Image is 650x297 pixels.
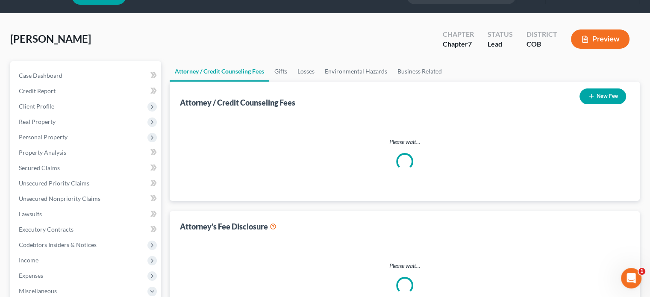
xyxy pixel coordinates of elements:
span: Secured Claims [19,164,60,171]
div: COB [526,39,557,49]
a: Property Analysis [12,145,161,160]
span: Client Profile [19,103,54,110]
a: Executory Contracts [12,222,161,237]
button: Preview [571,29,629,49]
a: Losses [292,61,320,82]
span: Executory Contracts [19,226,74,233]
span: Personal Property [19,133,68,141]
div: Attorney / Credit Counseling Fees [180,97,295,108]
a: Lawsuits [12,206,161,222]
span: Lawsuits [19,210,42,218]
p: Please wait... [187,138,623,146]
span: Expenses [19,272,43,279]
span: 1 [638,268,645,275]
iframe: Intercom live chat [621,268,641,288]
a: Credit Report [12,83,161,99]
span: [PERSON_NAME] [10,32,91,45]
div: Status [488,29,513,39]
a: Environmental Hazards [320,61,392,82]
a: Gifts [269,61,292,82]
div: Chapter [443,29,474,39]
p: Please wait... [187,262,623,270]
span: Income [19,256,38,264]
div: Chapter [443,39,474,49]
button: New Fee [579,88,626,104]
span: Credit Report [19,87,56,94]
span: Real Property [19,118,56,125]
span: Unsecured Nonpriority Claims [19,195,100,202]
span: Miscellaneous [19,287,57,294]
a: Business Related [392,61,447,82]
span: Codebtors Insiders & Notices [19,241,97,248]
div: District [526,29,557,39]
a: Case Dashboard [12,68,161,83]
a: Attorney / Credit Counseling Fees [170,61,269,82]
div: Attorney's Fee Disclosure [180,221,276,232]
a: Unsecured Nonpriority Claims [12,191,161,206]
span: 7 [468,40,472,48]
span: Property Analysis [19,149,66,156]
div: Lead [488,39,513,49]
span: Unsecured Priority Claims [19,179,89,187]
a: Secured Claims [12,160,161,176]
a: Unsecured Priority Claims [12,176,161,191]
span: Case Dashboard [19,72,62,79]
